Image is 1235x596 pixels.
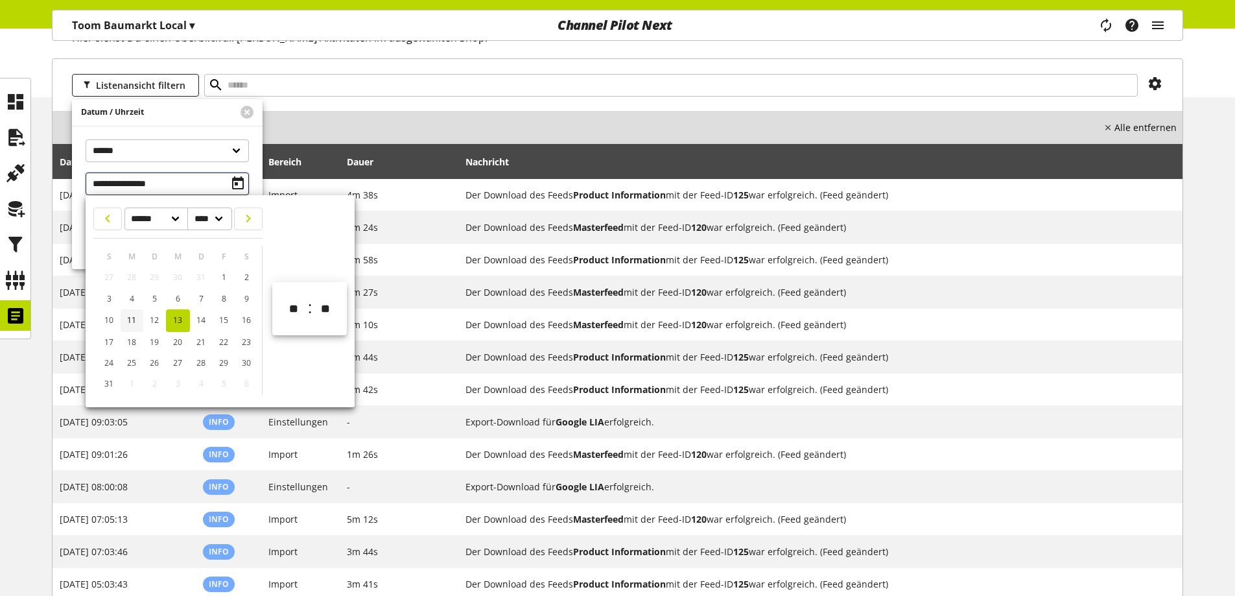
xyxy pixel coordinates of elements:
span: 4 [130,293,134,304]
span: 29 [219,357,228,368]
span: [DATE] 11:03:44 [60,351,128,363]
span: 16 [242,315,251,326]
b: Product Information [573,545,666,558]
a: 15 [213,309,235,331]
span: M [174,251,182,262]
span: Info [209,449,229,460]
span: 8 [222,293,226,304]
span: 3 [176,378,180,389]
h2: Der Download des Feeds Product Information mit der Feed-ID 125 war erfolgreich. (Feed geändert) [465,350,1151,364]
span: [DATE] 11:05:11 [60,318,128,331]
div: Bereich [268,155,314,169]
span: 28 [196,357,206,368]
b: 120 [691,448,707,460]
span: Import [268,545,298,558]
a: 26 [143,353,166,374]
span: 1m 27s [347,286,378,298]
a: 27 [166,353,190,374]
a: 12 [143,309,166,331]
b: Product Information [573,351,666,363]
span: 23 [242,337,251,348]
span: D [198,251,204,262]
b: 125 [733,189,749,201]
h2: Der Download des Feeds Product Information mit der Feed-ID 125 war erfolgreich. (Feed geändert) [465,545,1151,558]
span: 29 [150,272,159,283]
span: 4 [199,378,204,389]
span: 7 [199,293,204,304]
span: [DATE] 15:01:24 [60,221,128,233]
span: 5m 10s [347,318,378,331]
a: 10 [98,309,121,331]
span: F [222,251,226,262]
span: 12 [150,315,159,326]
span: Info [209,481,229,492]
span: 17 [104,337,113,348]
span: 3m 42s [347,383,378,396]
span: 3 [107,293,112,304]
span: Import [268,189,298,201]
span: 6 [176,293,180,304]
span: D [152,251,158,262]
a: 18 [121,332,143,353]
a: 3 [98,289,121,309]
b: 125 [733,383,749,396]
h2: Export-Download für Google LIA erfolgreich. [465,415,1151,429]
span: Einstellungen [268,481,328,493]
h2: Der Download des Feeds Product Information mit der Feed-ID 125 war erfolgreich. (Feed geändert) [465,383,1151,396]
a: 20 [166,332,190,353]
a: 14 [190,309,213,331]
h2: Der Download des Feeds Masterfeed mit der Feed-ID 120 war erfolgreich. (Feed geändert) [465,447,1151,461]
a: 31 [98,374,121,394]
a: 5 [143,289,166,309]
span: 15 [219,315,228,326]
b: 120 [691,286,707,298]
b: Google LIA [556,481,604,493]
b: 125 [733,578,749,590]
b: Masterfeed [573,448,624,460]
b: 120 [691,221,707,233]
b: 120 [691,513,707,525]
a: 24 [98,353,121,374]
span: 27 [104,272,113,283]
span: 4m 38s [347,189,378,201]
p: Toom Baumarkt Local [72,18,194,33]
span: 5m 12s [347,513,378,525]
span: 9 [244,293,249,304]
span: 10 [104,315,113,326]
span: 3m 44s [347,351,378,363]
span: 5 [222,378,226,389]
span: [DATE] 09:03:43 [60,383,128,396]
span: 30 [242,357,251,368]
a: 1 [213,267,235,288]
span: [DATE] 09:01:26 [60,448,128,460]
div: Datum / Uhrzeit [72,99,231,126]
span: 5 [152,293,157,304]
span: 24 [104,357,113,368]
span: Info [209,514,229,525]
span: 1 [130,378,134,389]
a: 16 [235,309,258,331]
span: 3m 41s [347,578,378,590]
a: 23 [235,332,258,353]
span: 28 [127,272,136,283]
span: 2 [244,272,249,283]
span: 11 [127,315,136,326]
span: 1m 26s [347,448,378,460]
span: [DATE] 07:03:46 [60,545,128,558]
span: 25 [127,357,136,368]
span: [DATE] 13:01:28 [60,286,128,298]
h2: Der Download des Feeds Product Information mit der Feed-ID 125 war erfolgreich. (Feed geändert) [465,253,1151,267]
a: 22 [213,332,235,353]
b: 120 [691,318,707,331]
span: Import [268,448,298,460]
b: Product Information [573,578,666,590]
h2: Export-Download für Google LIA erfolgreich. [465,480,1151,494]
span: 13 [173,315,182,326]
span: 3m 44s [347,545,378,558]
span: 22 [219,337,228,348]
b: Masterfeed [573,318,624,331]
span: ▾ [189,18,194,32]
div: Dauer [347,155,386,169]
h2: Der Download des Feeds Masterfeed mit der Feed-ID 120 war erfolgreich. (Feed geändert) [465,285,1151,299]
b: Product Information [573,254,666,266]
